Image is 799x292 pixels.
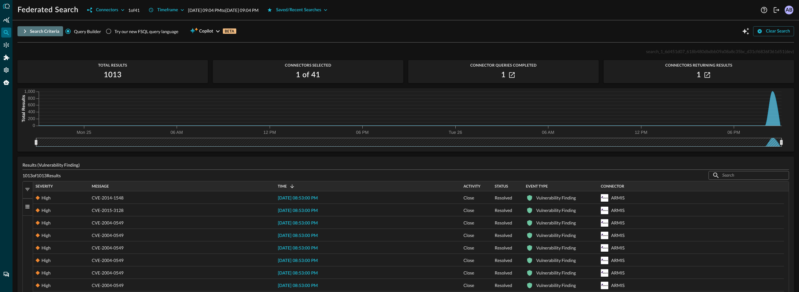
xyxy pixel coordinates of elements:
span: Copilot [199,28,213,35]
tspan: 800 [28,96,35,101]
button: Search Criteria [17,26,63,36]
span: Total Results [17,63,208,68]
svg: Armis Centrix [601,282,608,289]
p: 1 of 41 [128,7,140,13]
div: Vulnerability Finding [536,267,576,279]
tspan: 200 [28,116,35,121]
div: High [42,267,51,279]
span: Resolved [495,242,512,254]
button: Timeframe [145,5,188,15]
span: (dev) [785,49,794,54]
span: CVE-2014-1548 [92,192,124,204]
tspan: 12 PM [635,130,647,135]
div: ARMIS [611,267,625,279]
h1: Federated Search [17,5,78,15]
div: Vulnerability Finding [536,204,576,217]
svg: Armis Centrix [601,257,608,264]
div: Saved/Recent Searches [276,6,321,14]
span: Connectors Returning Results [604,63,794,68]
span: [DATE] 08:53:00 PM [278,234,318,238]
div: Federated Search [1,28,11,38]
span: Connectors Selected [213,63,403,68]
div: Query Agent [1,78,11,88]
span: CVE-2004-0549 [92,229,124,242]
tspan: Tue 26 [449,130,462,135]
div: Vulnerability Finding [536,254,576,267]
span: [DATE] 08:53:00 PM [278,271,318,275]
div: Search Criteria [30,28,59,35]
span: CVE-2004-0549 [92,267,124,279]
div: Vulnerability Finding [536,279,576,292]
div: High [42,204,51,217]
tspan: 400 [28,109,35,114]
div: Vulnerability Finding [536,229,576,242]
div: Try our new FSQL query language [115,28,179,35]
button: CopilotBETA [186,26,240,36]
span: Connector [601,184,624,189]
span: Resolved [495,229,512,242]
button: Clear Search [753,26,794,36]
span: Resolved [495,204,512,217]
span: Close [463,242,474,254]
svg: Armis Centrix [601,207,608,214]
span: CVE-2015-3128 [92,204,124,217]
div: Clear Search [766,28,790,35]
span: Resolved [495,254,512,267]
div: ARMIS [611,279,625,292]
svg: Armis Centrix [601,194,608,202]
button: Open Query Copilot [741,26,751,36]
div: ARMIS [611,217,625,229]
span: [DATE] 08:53:00 PM [278,246,318,250]
span: Resolved [495,267,512,279]
div: Summary Insights [1,15,11,25]
span: CVE-2004-0549 [92,217,124,229]
span: [DATE] 08:53:00 PM [278,221,318,225]
button: Logout [772,5,782,15]
div: ARMIS [611,242,625,254]
tspan: Mon 25 [77,130,91,135]
span: Event Type [526,184,548,189]
div: AB [785,6,793,14]
div: High [42,217,51,229]
svg: Armis Centrix [601,244,608,252]
div: High [42,279,51,292]
span: Close [463,254,474,267]
tspan: 12 PM [263,130,276,135]
div: ARMIS [611,229,625,242]
div: Timeframe [157,6,178,14]
span: Close [463,192,474,204]
div: Vulnerability Finding [536,242,576,254]
button: Connectors [83,5,128,15]
div: Settings [1,65,11,75]
span: search_1_6d451d07_618b480dbdbb09a08a8c35bc_d31cf6836f361d51 [646,49,785,54]
div: Connectors [1,40,11,50]
h2: 1013 [104,70,121,80]
div: Addons [2,53,12,63]
span: CVE-2004-0549 [92,279,124,292]
span: Message [92,184,109,189]
h2: 1 [697,70,701,80]
div: Chat [1,269,11,279]
input: Search [722,169,775,181]
svg: Armis Centrix [601,269,608,277]
div: Connectors [96,6,118,14]
span: Close [463,279,474,292]
h2: 1 of 41 [296,70,320,80]
span: Resolved [495,192,512,204]
p: Results (Vulnerability Finding) [22,162,789,168]
tspan: 06 AM [542,130,554,135]
span: Close [463,229,474,242]
span: [DATE] 08:53:00 PM [278,284,318,288]
span: CVE-2004-0549 [92,242,124,254]
svg: Armis Centrix [601,219,608,227]
tspan: 06 PM [356,130,369,135]
p: 1013 of 1013 Results [22,172,61,179]
div: High [42,254,51,267]
tspan: 06 PM [728,130,740,135]
h2: 1 [501,70,506,80]
button: Saved/Recent Searches [263,5,331,15]
div: High [42,242,51,254]
span: Close [463,267,474,279]
span: Resolved [495,279,512,292]
span: CVE-2004-0549 [92,254,124,267]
